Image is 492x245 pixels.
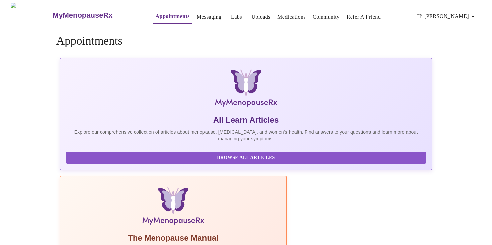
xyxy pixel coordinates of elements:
button: Uploads [249,10,273,24]
button: Messaging [194,10,224,24]
button: Browse All Articles [66,152,427,164]
a: Browse All Articles [66,154,428,160]
span: Browse All Articles [72,154,420,162]
a: Labs [231,12,242,22]
span: Hi [PERSON_NAME] [417,12,477,21]
button: Refer a Friend [344,10,384,24]
a: Messaging [197,12,221,22]
a: Appointments [156,12,190,21]
img: MyMenopauseRx Logo [11,3,52,28]
a: MyMenopauseRx [52,4,139,27]
h3: MyMenopauseRx [53,11,113,20]
p: Explore our comprehensive collection of articles about menopause, [MEDICAL_DATA], and women's hea... [66,129,427,142]
button: Appointments [153,10,192,24]
img: MyMenopauseRx Logo [121,69,371,109]
img: Menopause Manual [100,187,247,227]
h4: Appointments [56,34,436,48]
a: Refer a Friend [347,12,381,22]
h5: The Menopause Manual [66,233,281,243]
a: Uploads [251,12,270,22]
h5: All Learn Articles [66,115,427,125]
a: Community [313,12,340,22]
button: Community [310,10,342,24]
button: Hi [PERSON_NAME] [415,10,480,23]
button: Labs [226,10,247,24]
a: Medications [277,12,306,22]
button: Medications [275,10,308,24]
